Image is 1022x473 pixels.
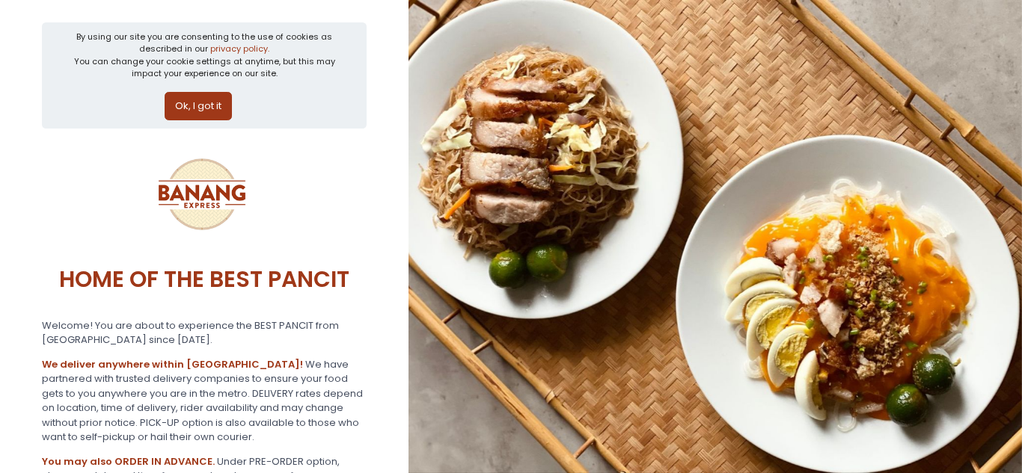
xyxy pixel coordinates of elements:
img: Banang Express [146,138,258,250]
div: We have partnered with trusted delivery companies to ensure your food gets to you anywhere you ar... [42,357,367,445]
button: Ok, I got it [165,92,232,120]
div: HOME OF THE BEST PANCIT [42,250,367,309]
div: By using our site you are consenting to the use of cookies as described in our You can change you... [67,31,342,80]
div: Welcome! You are about to experience the BEST PANCIT from [GEOGRAPHIC_DATA] since [DATE]. [42,318,367,347]
b: We deliver anywhere within [GEOGRAPHIC_DATA]! [42,357,303,371]
a: privacy policy. [210,43,269,55]
b: You may also ORDER IN ADVANCE. [42,454,215,469]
